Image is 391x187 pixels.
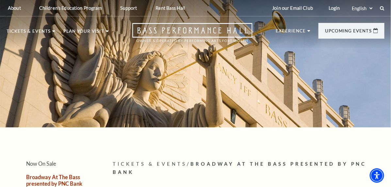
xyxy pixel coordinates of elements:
p: / [113,160,384,177]
p: Children's Education Program [39,5,102,11]
div: Accessibility Menu [370,168,384,183]
p: About [8,5,21,11]
span: Broadway At The Bass presented by PNC Bank [113,161,367,175]
span: Tickets & Events [113,161,187,167]
select: Select: [350,5,374,11]
a: Broadway At The Bass presented by PNC Bank [26,174,82,186]
p: Support [120,5,137,11]
p: Upcoming Events [325,29,372,37]
p: Rent Bass Hall [155,5,186,11]
p: Tickets & Events [7,29,51,37]
p: Experience [276,29,306,37]
p: Plan Your Visit [63,29,104,37]
a: Now On Sale [26,160,56,167]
